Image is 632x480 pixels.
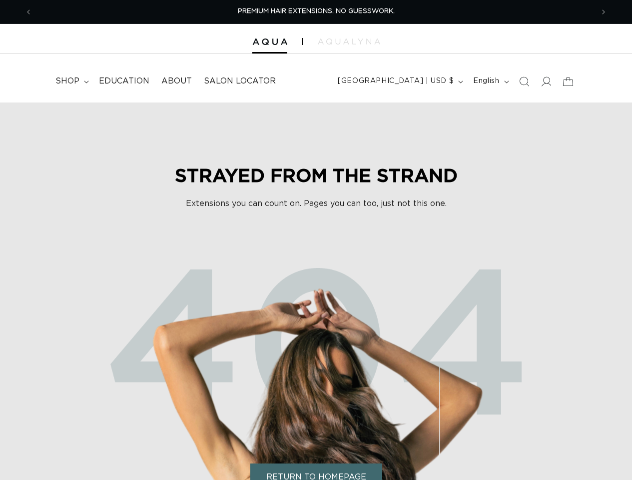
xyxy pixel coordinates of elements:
[166,196,466,208] p: Extensions you can count on. Pages you can too, just not this one.
[155,70,198,92] a: About
[49,70,93,92] summary: shop
[55,76,79,86] span: shop
[467,72,513,91] button: English
[17,2,39,21] button: Previous announcement
[473,76,499,86] span: English
[93,70,155,92] a: Education
[99,76,149,86] span: Education
[332,72,467,91] button: [GEOGRAPHIC_DATA] | USD $
[252,38,287,45] img: Aqua Hair Extensions
[198,70,282,92] a: Salon Locator
[161,76,192,86] span: About
[338,76,454,86] span: [GEOGRAPHIC_DATA] | USD $
[318,38,380,44] img: aqualyna.com
[204,76,276,86] span: Salon Locator
[166,164,466,186] h2: STRAYED FROM THE STRAND
[513,70,535,92] summary: Search
[593,2,615,21] button: Next announcement
[238,8,395,14] span: PREMIUM HAIR EXTENSIONS. NO GUESSWORK.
